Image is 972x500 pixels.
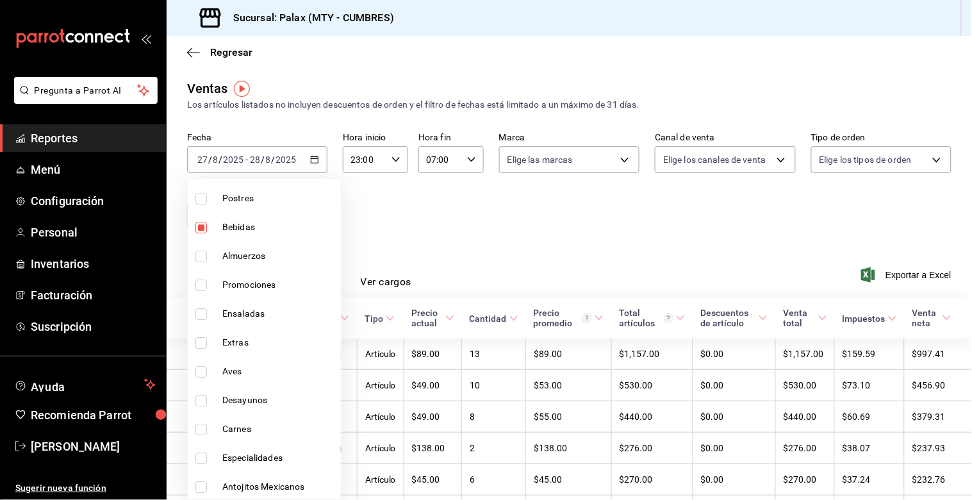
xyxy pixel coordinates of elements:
[222,192,336,205] span: Postres
[222,365,336,378] span: Aves
[222,480,336,494] span: Antojitos Mexicanos
[222,249,336,263] span: Almuerzos
[222,307,336,321] span: Ensaladas
[234,81,250,97] img: Tooltip marker
[222,221,336,234] span: Bebidas
[222,336,336,349] span: Extras
[222,422,336,436] span: Carnes
[222,278,336,292] span: Promociones
[222,394,336,407] span: Desayunos
[222,451,336,465] span: Especialidades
